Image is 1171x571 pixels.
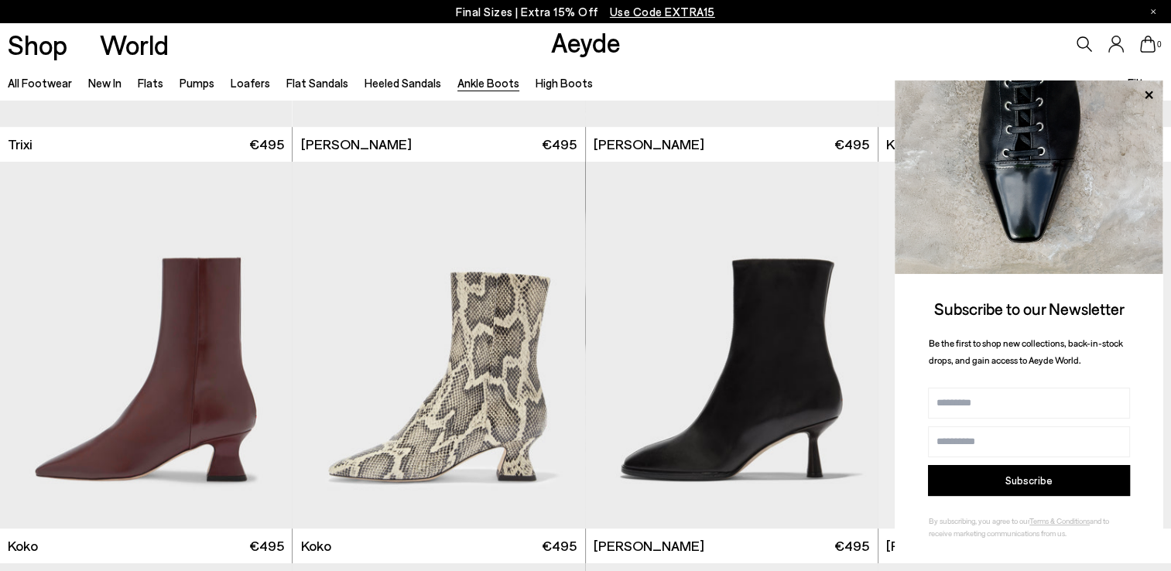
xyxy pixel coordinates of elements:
[249,536,284,556] span: €495
[8,135,33,154] span: Trixi
[8,76,72,90] a: All Footwear
[535,76,592,90] a: High Boots
[542,536,577,556] span: €495
[293,162,584,528] img: Koko Regal Heel Boots
[610,5,715,19] span: Navigate to /collections/ss25-final-sizes
[878,528,1171,563] a: [PERSON_NAME] €495
[1140,36,1156,53] a: 0
[8,536,38,556] span: Koko
[231,76,270,90] a: Loafers
[834,135,869,154] span: €495
[586,528,878,563] a: [PERSON_NAME] €495
[594,135,704,154] span: [PERSON_NAME]
[8,31,67,58] a: Shop
[365,76,441,90] a: Heeled Sandals
[934,299,1125,318] span: Subscribe to our Newsletter
[1127,76,1159,90] span: Filters
[886,135,916,154] span: Koko
[895,80,1163,274] img: ca3f721fb6ff708a270709c41d776025.jpg
[878,162,1171,528] img: Dorothy Soft Sock Boots
[586,162,878,528] img: Dorothy Soft Sock Boots
[293,127,584,162] a: [PERSON_NAME] €495
[301,135,412,154] span: [PERSON_NAME]
[293,528,584,563] a: Koko €495
[834,536,869,556] span: €495
[1156,40,1163,49] span: 0
[586,127,878,162] a: [PERSON_NAME] €495
[1029,516,1090,525] a: Terms & Conditions
[456,2,715,22] p: Final Sizes | Extra 15% Off
[550,26,620,58] a: Aeyde
[929,516,1029,525] span: By subscribing, you agree to our
[928,465,1130,496] button: Subscribe
[301,536,331,556] span: Koko
[886,536,997,556] span: [PERSON_NAME]
[457,76,519,90] a: Ankle Boots
[100,31,169,58] a: World
[138,76,163,90] a: Flats
[878,127,1171,162] a: Koko €495
[286,76,348,90] a: Flat Sandals
[249,135,284,154] span: €495
[929,337,1123,366] span: Be the first to shop new collections, back-in-stock drops, and gain access to Aeyde World.
[180,76,214,90] a: Pumps
[594,536,704,556] span: [PERSON_NAME]
[88,76,122,90] a: New In
[542,135,577,154] span: €495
